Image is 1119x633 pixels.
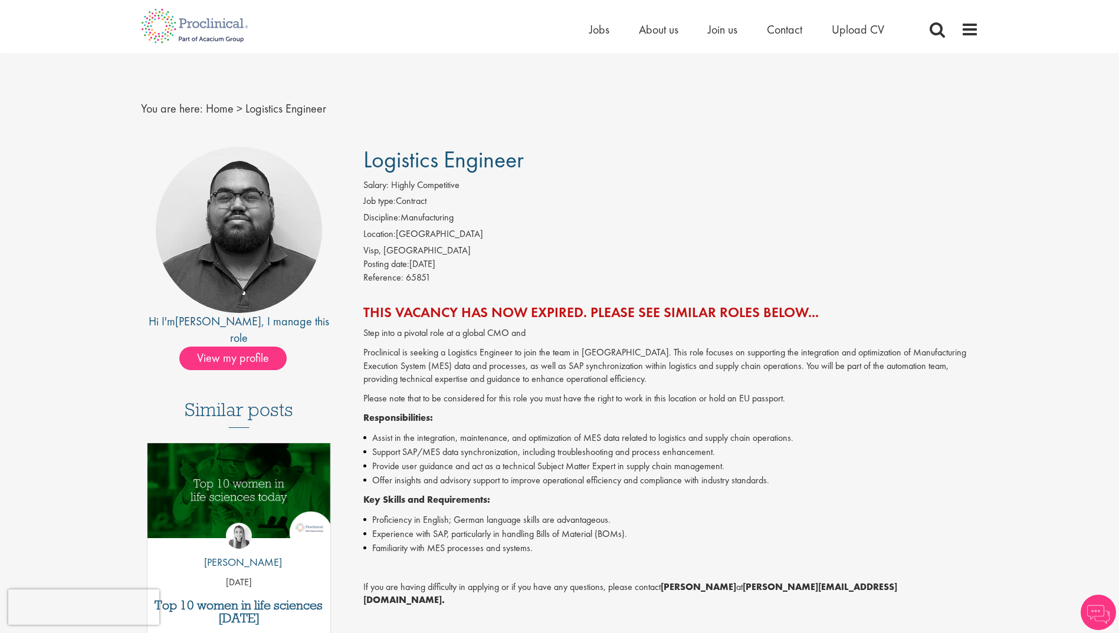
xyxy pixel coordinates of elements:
a: Link to a post [147,443,331,548]
div: Hi I'm , I manage this role [141,313,337,347]
span: Logistics Engineer [363,144,524,174]
label: Reference: [363,271,403,285]
div: [DATE] [363,258,979,271]
li: Proficiency in English; German language skills are advantageous. [363,513,979,527]
label: Discipline: [363,211,401,225]
li: Contract [363,194,979,211]
a: breadcrumb link [206,101,234,116]
p: [PERSON_NAME] [195,555,282,570]
p: Please note that to be considered for this role you must have the right to work in this location ... [363,392,979,405]
a: Hannah Burke [PERSON_NAME] [195,523,282,576]
h3: Similar posts [185,400,293,428]
label: Job type: [363,194,396,208]
li: Manufacturing [363,211,979,228]
li: [GEOGRAPHIC_DATA] [363,228,979,244]
li: Provide user guidance and act as a technical Subject Matter Expert in supply chain management. [363,459,979,473]
label: Salary: [363,179,389,192]
iframe: reCAPTCHA [8,589,159,625]
li: Familiarity with MES processes and systems. [363,541,979,555]
a: [PERSON_NAME] [175,314,261,329]
a: Jobs [589,22,609,37]
label: Location: [363,228,396,241]
li: Offer insights and advisory support to improve operational efficiency and compliance with industr... [363,473,979,487]
strong: Key Skills and Requirements: [363,493,490,506]
strong: [PERSON_NAME][EMAIL_ADDRESS][DOMAIN_NAME]. [363,581,897,606]
span: > [237,101,242,116]
img: Top 10 women in life sciences today [147,443,331,538]
span: You are here: [141,101,203,116]
span: 65851 [406,271,431,283]
strong: [PERSON_NAME] [661,581,736,593]
span: Posting date: [363,258,409,270]
strong: Responsibilities: [363,411,433,424]
span: Logistics Engineer [245,101,326,116]
a: Join us [708,22,737,37]
li: Assist in the integration, maintenance, and optimization of MES data related to logistics and sup... [363,431,979,445]
h2: This vacancy has now expired. Please see similar roles below... [363,305,979,320]
a: View my profile [179,349,298,364]
p: [DATE] [147,576,331,589]
p: If you are having difficulty in applying or if you have any questions, please contact at [363,581,979,608]
span: View my profile [179,347,287,370]
span: Step into a pivotal role at a global CMO and [363,327,526,339]
a: Top 10 women in life sciences [DATE] [153,599,325,625]
div: Visp, [GEOGRAPHIC_DATA] [363,244,979,258]
img: Chatbot [1081,595,1116,630]
a: About us [639,22,678,37]
a: Contact [767,22,802,37]
span: Highly Competitive [391,179,460,191]
img: imeage of recruiter Ashley Bennett [156,147,322,313]
p: Proclinical is seeking a Logistics Engineer to join the team in [GEOGRAPHIC_DATA]. This role focu... [363,346,979,387]
li: Experience with SAP, particularly in handling Bills of Material (BOMs). [363,527,979,541]
img: Hannah Burke [226,523,252,549]
a: Upload CV [832,22,884,37]
li: Support SAP/MES data synchronization, including troubleshooting and process enhancement. [363,445,979,459]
